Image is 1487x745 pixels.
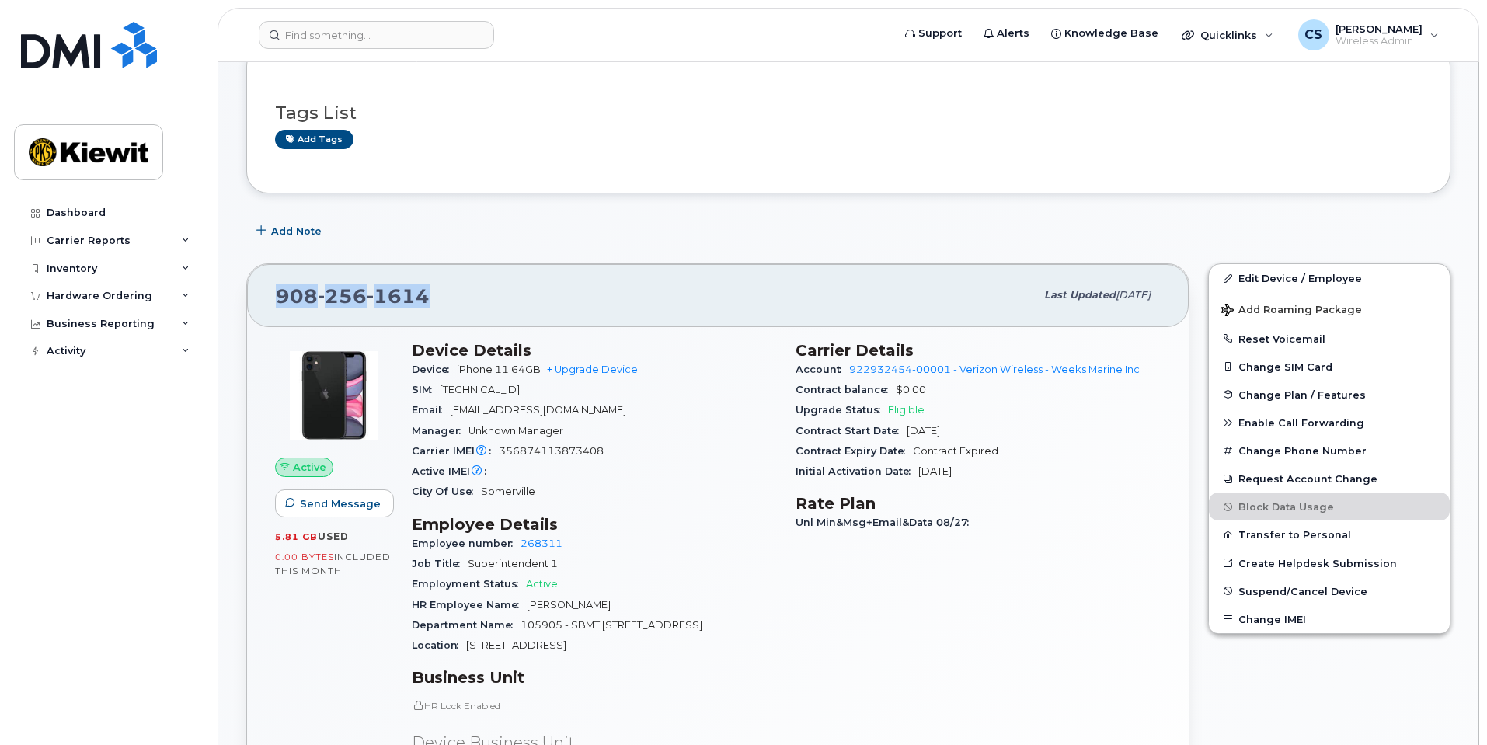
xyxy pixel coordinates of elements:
[412,404,450,416] span: Email
[1238,388,1366,400] span: Change Plan / Features
[796,384,896,395] span: Contract balance
[1238,417,1364,429] span: Enable Call Forwarding
[1209,465,1450,493] button: Request Account Change
[287,349,381,442] img: iPhone_11.jpg
[1209,437,1450,465] button: Change Phone Number
[907,425,940,437] span: [DATE]
[997,26,1029,41] span: Alerts
[526,578,558,590] span: Active
[1209,264,1450,292] a: Edit Device / Employee
[412,599,527,611] span: HR Employee Name
[440,384,520,395] span: [TECHNICAL_ID]
[276,284,430,308] span: 908
[412,425,468,437] span: Manager
[1336,35,1423,47] span: Wireless Admin
[412,341,777,360] h3: Device Details
[412,578,526,590] span: Employment Status
[1238,585,1367,597] span: Suspend/Cancel Device
[412,384,440,395] span: SIM
[494,465,504,477] span: —
[412,558,468,569] span: Job Title
[888,404,925,416] span: Eligible
[271,224,322,238] span: Add Note
[1171,19,1284,50] div: Quicklinks
[412,699,777,712] p: HR Lock Enabled
[918,465,952,477] span: [DATE]
[1200,29,1257,41] span: Quicklinks
[796,517,977,528] span: Unl Min&Msg+Email&Data 08/27
[1209,325,1450,353] button: Reset Voicemail
[913,445,998,457] span: Contract Expired
[1064,26,1158,41] span: Knowledge Base
[412,619,521,631] span: Department Name
[275,552,334,562] span: 0.00 Bytes
[796,425,907,437] span: Contract Start Date
[367,284,430,308] span: 1614
[275,489,394,517] button: Send Message
[1209,577,1450,605] button: Suspend/Cancel Device
[796,465,918,477] span: Initial Activation Date
[275,531,318,542] span: 5.81 GB
[412,364,457,375] span: Device
[481,486,535,497] span: Somerville
[1419,677,1475,733] iframe: Messenger Launcher
[412,515,777,534] h3: Employee Details
[412,639,466,651] span: Location
[450,404,626,416] span: [EMAIL_ADDRESS][DOMAIN_NAME]
[796,404,888,416] span: Upgrade Status
[275,551,391,576] span: included this month
[412,538,521,549] span: Employee number
[412,668,777,687] h3: Business Unit
[1209,293,1450,325] button: Add Roaming Package
[1209,605,1450,633] button: Change IMEI
[796,364,849,375] span: Account
[796,494,1161,513] h3: Rate Plan
[300,496,381,511] span: Send Message
[412,445,499,457] span: Carrier IMEI
[849,364,1140,375] a: 922932454-00001 - Verizon Wireless - Weeks Marine Inc
[1221,304,1362,319] span: Add Roaming Package
[894,18,973,49] a: Support
[1336,23,1423,35] span: [PERSON_NAME]
[1044,289,1116,301] span: Last updated
[796,341,1161,360] h3: Carrier Details
[521,619,702,631] span: 105905 - SBMT [STREET_ADDRESS]
[318,284,367,308] span: 256
[468,558,558,569] span: Superintendent 1
[412,486,481,497] span: City Of Use
[796,445,913,457] span: Contract Expiry Date
[412,465,494,477] span: Active IMEI
[318,531,349,542] span: used
[468,425,563,437] span: Unknown Manager
[1287,19,1450,50] div: Christopher Sajous
[275,130,353,149] a: Add tags
[896,384,926,395] span: $0.00
[466,639,566,651] span: [STREET_ADDRESS]
[499,445,604,457] span: 356874113873408
[293,460,326,475] span: Active
[275,103,1422,123] h3: Tags List
[527,599,611,611] span: [PERSON_NAME]
[259,21,494,49] input: Find something...
[918,26,962,41] span: Support
[1304,26,1322,44] span: CS
[1116,289,1151,301] span: [DATE]
[246,217,335,245] button: Add Note
[1209,549,1450,577] a: Create Helpdesk Submission
[547,364,638,375] a: + Upgrade Device
[1209,409,1450,437] button: Enable Call Forwarding
[1209,381,1450,409] button: Change Plan / Features
[1209,353,1450,381] button: Change SIM Card
[521,538,562,549] a: 268311
[457,364,541,375] span: iPhone 11 64GB
[973,18,1040,49] a: Alerts
[1040,18,1169,49] a: Knowledge Base
[1209,493,1450,520] button: Block Data Usage
[1209,520,1450,548] button: Transfer to Personal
